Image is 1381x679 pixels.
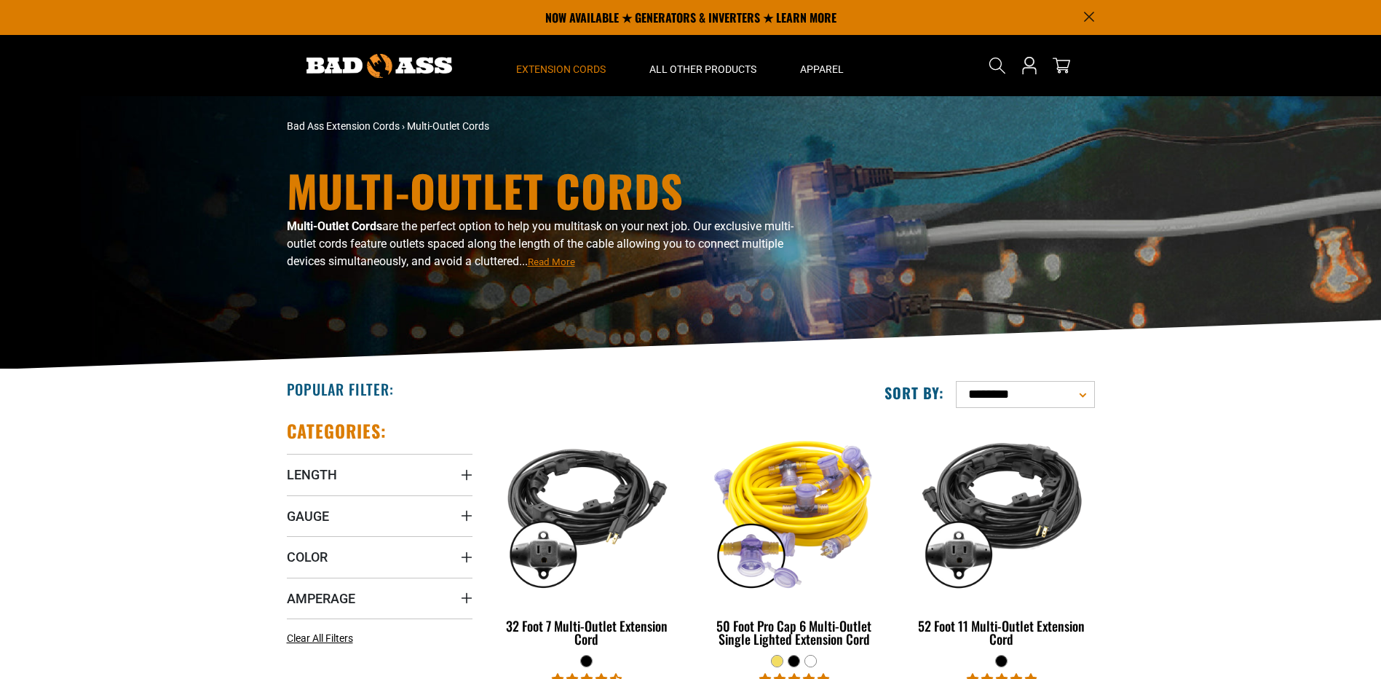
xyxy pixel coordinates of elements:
span: Color [287,549,328,565]
img: black [910,427,1093,594]
span: Extension Cords [516,63,606,76]
summary: Apparel [778,35,866,96]
summary: Extension Cords [494,35,628,96]
a: black 52 Foot 11 Multi-Outlet Extension Cord [909,420,1094,654]
span: › [402,120,405,132]
span: Read More [528,256,575,267]
a: Bad Ass Extension Cords [287,120,400,132]
summary: Color [287,536,472,577]
b: Multi-Outlet Cords [287,219,382,233]
label: Sort by: [885,383,944,402]
h1: Multi-Outlet Cords [287,168,818,212]
div: 50 Foot Pro Cap 6 Multi-Outlet Single Lighted Extension Cord [701,619,887,645]
span: are the perfect option to help you multitask on your next job. Our exclusive multi-outlet cords f... [287,219,794,268]
span: Amperage [287,590,355,607]
summary: Amperage [287,578,472,619]
h2: Popular Filter: [287,380,394,399]
a: Clear All Filters [287,631,359,646]
span: Length [287,466,337,483]
nav: breadcrumbs [287,119,818,134]
span: Multi-Outlet Cords [407,120,489,132]
summary: Search [986,54,1009,77]
img: yellow [703,427,886,594]
img: Bad Ass Extension Cords [306,54,452,78]
span: Apparel [800,63,844,76]
div: 32 Foot 7 Multi-Outlet Extension Cord [494,619,680,645]
h2: Categories: [287,420,387,442]
span: All Other Products [649,63,756,76]
summary: Length [287,454,472,495]
img: black [495,427,678,594]
summary: Gauge [287,495,472,536]
summary: All Other Products [628,35,778,96]
a: black 32 Foot 7 Multi-Outlet Extension Cord [494,420,680,654]
div: 52 Foot 11 Multi-Outlet Extension Cord [909,619,1094,645]
span: Gauge [287,508,329,525]
span: Clear All Filters [287,632,353,644]
a: yellow 50 Foot Pro Cap 6 Multi-Outlet Single Lighted Extension Cord [701,420,887,654]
